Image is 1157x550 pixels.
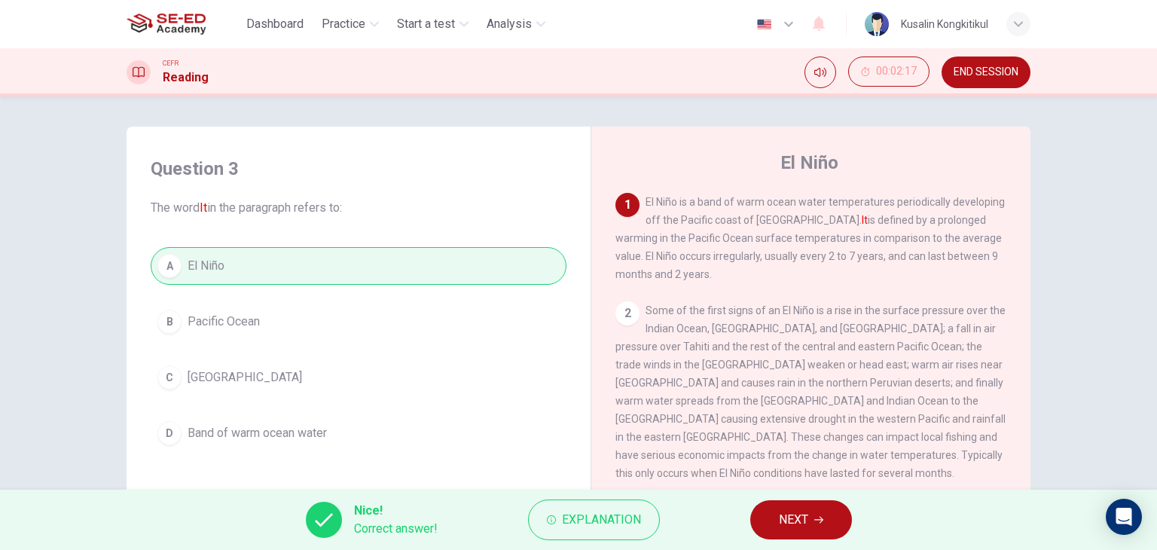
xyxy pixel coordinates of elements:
[942,57,1030,88] button: END SESSION
[481,11,551,38] button: Analysis
[615,196,1005,280] span: El Niño is a band of warm ocean water temperatures periodically developing off the Pacific coast ...
[528,500,660,540] button: Explanation
[562,509,641,530] span: Explanation
[615,301,640,325] div: 2
[487,15,532,33] span: Analysis
[848,57,930,88] div: Hide
[163,69,209,87] h1: Reading
[876,66,917,78] span: 00:02:17
[755,19,774,30] img: en
[127,9,240,39] a: SE-ED Academy logo
[316,11,385,38] button: Practice
[804,57,836,88] div: Mute
[322,15,365,33] span: Practice
[862,214,868,226] font: It
[151,157,566,181] h4: Question 3
[246,15,304,33] span: Dashboard
[750,500,852,539] button: NEXT
[151,199,566,217] span: The word in the paragraph refers to:
[391,11,475,38] button: Start a test
[397,15,455,33] span: Start a test
[127,9,206,39] img: SE-ED Academy logo
[779,509,808,530] span: NEXT
[615,304,1006,479] span: Some of the first signs of an El Niño is a rise in the surface pressure over the Indian Ocean, [G...
[954,66,1018,78] span: END SESSION
[780,151,838,175] h4: El Niño
[615,193,640,217] div: 1
[1106,499,1142,535] div: Open Intercom Messenger
[163,58,179,69] span: CEFR
[901,15,988,33] div: Kusalin Kongkitikul
[865,12,889,36] img: Profile picture
[354,502,438,520] span: Nice!
[354,520,438,538] span: Correct answer!
[240,11,310,38] button: Dashboard
[200,200,207,215] font: It
[848,57,930,87] button: 00:02:17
